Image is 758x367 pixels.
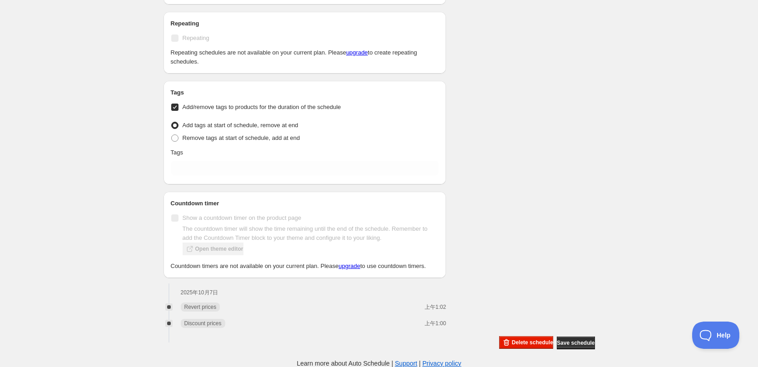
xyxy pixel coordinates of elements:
p: The countdown timer will show the time remaining until the end of the schedule. Remember to add t... [183,224,439,243]
button: Save schedule [557,337,595,349]
a: upgrade [346,49,368,56]
a: upgrade [339,263,361,269]
button: Delete schedule [499,336,553,349]
h2: Repeating [171,19,439,28]
p: 上午1:02 [405,303,446,311]
h2: Tags [171,88,439,97]
span: Repeating [183,35,209,41]
p: 上午1:00 [405,320,446,327]
span: Save schedule [557,339,595,347]
p: Countdown timers are not available on your current plan. Please to use countdown timers. [171,262,439,271]
span: Revert prices [184,303,217,311]
span: Discount prices [184,320,222,327]
iframe: Toggle Customer Support [692,322,740,349]
p: Tags [171,148,183,157]
h2: Countdown timer [171,199,439,208]
a: Privacy policy [422,360,461,367]
span: Add/remove tags to products for the duration of the schedule [183,104,341,110]
span: Show a countdown timer on the product page [183,214,302,221]
h2: 2025年10月7日 [181,289,402,296]
span: Remove tags at start of schedule, add at end [183,134,300,141]
span: Delete schedule [512,339,553,346]
a: Support [395,360,417,367]
span: Add tags at start of schedule, remove at end [183,122,298,129]
p: Repeating schedules are not available on your current plan. Please to create repeating schedules. [171,48,439,66]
